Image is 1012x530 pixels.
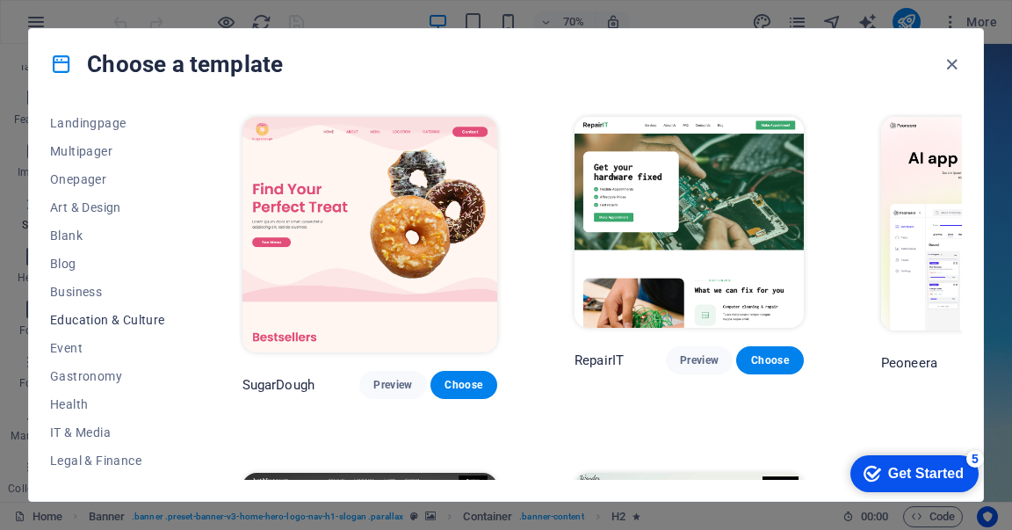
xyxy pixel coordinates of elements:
span: Blog [50,257,165,271]
span: Education & Culture [50,313,165,327]
button: Health [50,390,165,418]
span: Onepager [50,172,165,186]
span: Health [50,397,165,411]
span: Preview [373,378,412,392]
div: Get Started [52,19,127,35]
button: Onepager [50,165,165,193]
button: Preview [666,346,733,374]
span: Business [50,285,165,299]
div: 5 [130,4,148,21]
button: Education & Culture [50,306,165,334]
span: Landingpage [50,116,165,130]
img: SugarDough [242,117,497,352]
span: Gastronomy [50,369,165,383]
button: Gastronomy [50,362,165,390]
p: Peoneera [881,354,937,372]
button: Business [50,278,165,306]
button: Landingpage [50,109,165,137]
img: RepairIT [575,117,804,328]
button: Multipager [50,137,165,165]
button: Choose [430,371,497,399]
span: Art & Design [50,200,165,214]
span: Multipager [50,144,165,158]
span: Preview [680,353,719,367]
div: Get Started 5 items remaining, 0% complete [14,9,142,46]
span: Choose [445,378,483,392]
button: Legal & Finance [50,447,165,475]
h4: Choose a template [50,50,283,78]
span: Legal & Finance [50,454,165,468]
button: Non-Profit [50,475,165,503]
button: Choose [736,346,803,374]
p: RepairIT [575,352,624,369]
span: Blank [50,229,165,243]
button: Preview [359,371,426,399]
button: Art & Design [50,193,165,221]
button: Blog [50,250,165,278]
span: Event [50,341,165,355]
button: Blank [50,221,165,250]
span: Choose [750,353,789,367]
span: IT & Media [50,425,165,439]
p: SugarDough [242,376,314,394]
button: IT & Media [50,418,165,447]
button: Event [50,334,165,362]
